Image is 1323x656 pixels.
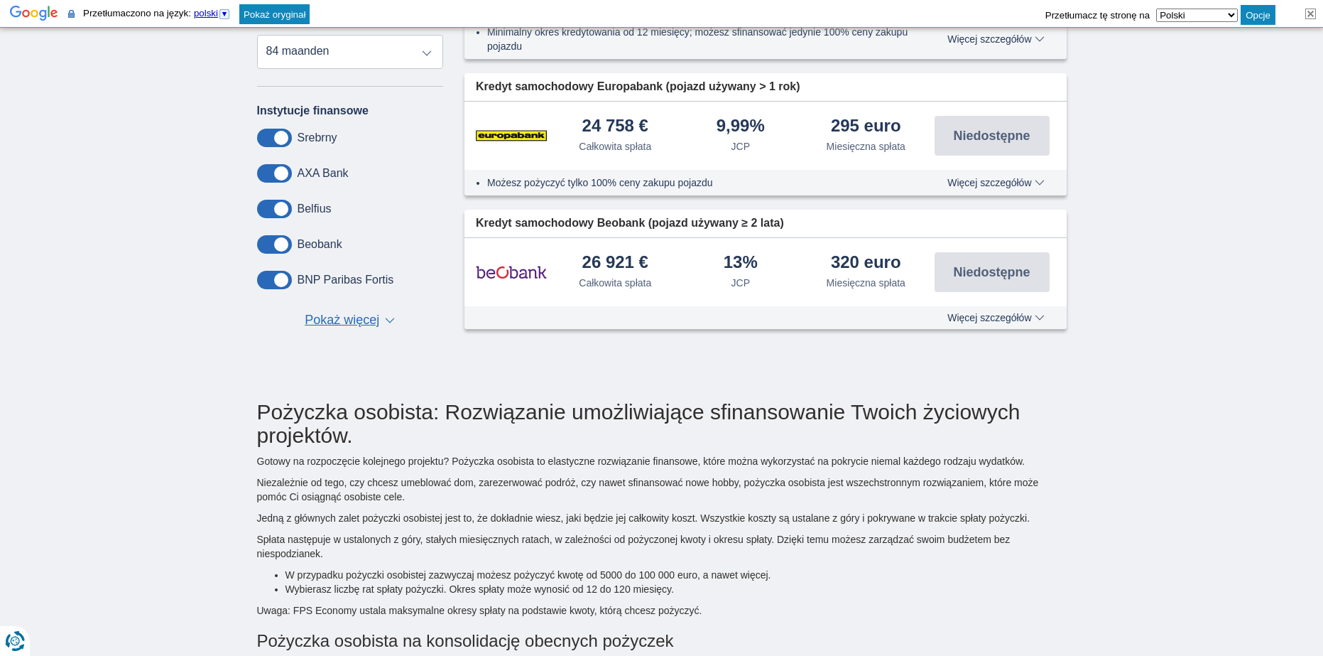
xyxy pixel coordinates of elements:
font: Możesz pożyczyć tylko 100% ceny zakupu pojazdu [487,177,713,188]
font: Niedostępne [953,265,1030,279]
font: Więcej szczegółów [947,312,1031,323]
font: Uwaga: FPS Economy ustala maksymalne okresy spłaty na podstawie kwoty, którą chcesz pożyczyć. [257,605,702,616]
font: Jedną z głównych zalet pożyczki osobistej jest to, że dokładnie wiesz, jaki będzie jej całkowity ... [257,512,1030,524]
font: Srebrny [298,131,337,144]
font: BNP Paribas Fortis [298,274,394,286]
font: JCP [731,277,750,289]
img: product.pl.alt Europabank [476,118,547,154]
font: Belfius [298,203,332,215]
font: JCP [731,141,750,152]
img: Zamknij [1305,9,1316,19]
div: Przetłumacz tę stronę na [1045,10,1150,21]
font: Minimalny okres kredytowania od 12 miesięcy; możesz sfinansować jedynie 100% ceny zakupu pojazdu [487,26,908,52]
div: Opcje [1241,5,1275,25]
button: Więcej szczegółów [937,312,1055,323]
button: Więcej szczegółów [937,33,1055,45]
font: 26 921 € [582,252,648,271]
font: Kredyt samochodowy Europabank (pojazd używany > 1 rok) [476,80,800,92]
font: Więcej szczegółów [947,177,1031,188]
a: Wyczyść tłumaczenie [1305,9,1316,19]
font: 320 euro [831,252,901,271]
font: Więcej szczegółów [947,33,1031,45]
img: Zawartość tej zabezpieczonej strony zostanie przesłana do Google za pomocą bezpiecznego połączeni... [68,9,75,19]
font: AXA Bank [298,167,349,179]
font: Instytucje finansowe [257,104,369,117]
font: Całkowita spłata [579,277,651,289]
font: 295 euro [831,116,901,135]
font: W przypadku pożyczki osobistej zazwyczaj możesz pożyczyć kwotę od 5000 do 100 000 euro, a nawet w... [285,569,771,581]
button: Pokaż więcej ▼ [300,311,399,330]
font: Całkowita spłata [579,141,651,152]
font: Niedostępne [953,129,1030,143]
font: 24 758 € [582,116,648,135]
font: Czas trwania [257,16,327,28]
font: Gotowy na rozpoczęcie kolejnego projektu? Pożyczka osobista to elastyczne rozwiązanie finansowe, ... [257,456,1025,467]
font: Niezależnie od tego, czy chcesz umeblować dom, zarezerwować podróż, czy nawet sfinansować nowe ho... [257,477,1039,502]
span: polski [194,8,218,18]
font: Miesięczna spłata [827,277,905,289]
font: Kredyt samochodowy Beobank (pojazd używany ≥ 2 lata) [476,217,784,229]
div: Ukryj [1285,9,1296,19]
font: Spłata następuje w ustalonych z góry, stałych miesięcznych ratach, w zależności od pożyczonej kwo... [257,534,1011,559]
button: Niedostępne [935,116,1050,156]
img: product.pl.alt Beobank [476,254,547,290]
span: Przetłumaczono na język: [83,8,234,18]
font: Miesięczna spłata [827,141,905,152]
button: Więcej szczegółów [937,177,1055,188]
font: Beobank [298,238,342,250]
font: Wybierasz liczbę rat spłaty pożyczki. Okres spłaty może wynosić od 12 do 120 miesięcy. [285,584,674,595]
font: Pokaż więcej [305,313,379,327]
button: Pokaż oryginał [239,7,310,21]
font: Pożyczka osobista na konsolidację obecnych pożyczek [257,631,674,650]
button: Niedostępne [935,252,1050,292]
img: Google Tłumacz [10,4,58,24]
font: ▼ [385,319,398,333]
a: polski [194,8,231,18]
font: 9,99% [717,116,765,135]
font: Pożyczka osobista: Rozwiązanie umożliwiające sfinansowanie Twoich życiowych projektów. [257,400,1020,447]
font: 13% [724,252,758,271]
